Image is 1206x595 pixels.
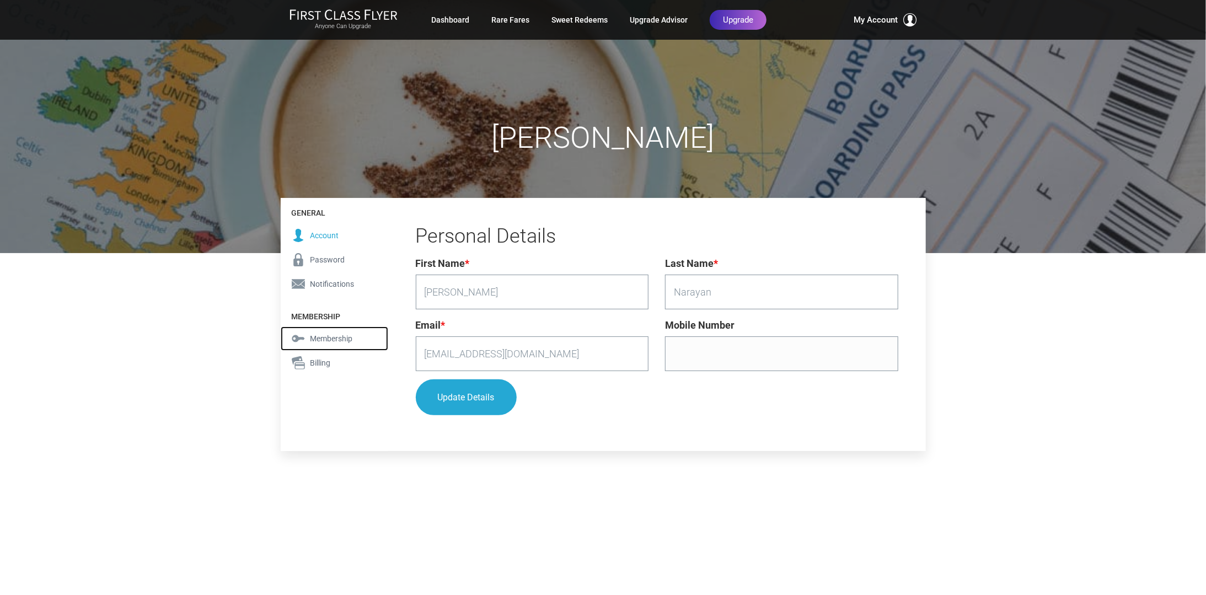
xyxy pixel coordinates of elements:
[281,302,388,326] h4: Membership
[710,10,767,30] a: Upgrade
[310,229,339,242] span: Account
[416,318,446,334] label: Email
[281,223,388,248] a: Account
[281,121,926,154] h1: [PERSON_NAME]
[416,256,470,272] label: First Name
[416,226,898,248] h2: Personal Details
[491,10,529,30] a: Rare Fares
[416,256,898,424] form: Profile - Personal Details
[281,248,388,272] a: Password
[630,10,688,30] a: Upgrade Advisor
[551,10,608,30] a: Sweet Redeems
[281,326,388,351] a: Membership
[854,13,917,26] button: My Account
[290,23,398,30] small: Anyone Can Upgrade
[290,9,398,20] img: First Class Flyer
[281,198,388,223] h4: General
[290,9,398,31] a: First Class FlyerAnyone Can Upgrade
[665,256,718,272] label: Last Name
[854,13,898,26] span: My Account
[310,333,353,345] span: Membership
[431,10,469,30] a: Dashboard
[281,351,388,375] a: Billing
[665,318,735,334] label: Mobile Number
[416,379,517,415] button: Update Details
[310,254,345,266] span: Password
[281,272,388,296] a: Notifications
[310,278,355,290] span: Notifications
[310,357,331,369] span: Billing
